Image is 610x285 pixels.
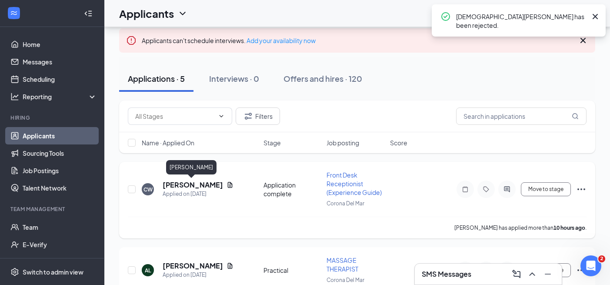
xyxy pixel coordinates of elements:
div: Practical [263,266,322,275]
svg: Ellipses [576,265,587,275]
button: Minimize [541,267,555,281]
button: Filter Filters [236,107,280,125]
div: Offers and hires · 120 [283,73,362,84]
input: All Stages [135,111,214,121]
span: Applicants can't schedule interviews. [142,37,316,44]
a: Job Postings [23,162,97,179]
div: Hiring [10,114,95,121]
a: Add your availability now [247,37,316,44]
div: [DEMOGRAPHIC_DATA][PERSON_NAME] has been rejected. [456,11,587,30]
h5: [PERSON_NAME] [163,180,223,190]
div: Team Management [10,205,95,213]
h5: [PERSON_NAME] [163,261,223,271]
span: Job posting [327,138,359,147]
h1: Applicants [119,6,174,21]
a: Messages [23,53,97,70]
span: Stage [263,138,281,147]
svg: Ellipses [576,184,587,194]
span: 2 [598,255,605,262]
span: Front Desk Receptionist (Experience Guide) [327,171,382,196]
div: Applied on [DATE] [163,271,233,279]
a: Sourcing Tools [23,144,97,162]
div: Interviews · 0 [209,73,259,84]
h3: SMS Messages [422,269,471,279]
svg: Tag [481,186,491,193]
svg: Note [460,186,470,193]
svg: Document [227,262,233,269]
svg: ActiveChat [502,186,512,193]
div: CW [143,186,153,193]
svg: ChevronDown [177,8,188,19]
svg: Analysis [10,92,19,101]
button: ComposeMessage [510,267,523,281]
span: Name · Applied On [142,138,194,147]
svg: ComposeMessage [511,269,522,279]
span: MASSAGE THERAPIST [327,256,358,273]
svg: Error [126,35,137,46]
span: Score [390,138,407,147]
svg: Document [227,181,233,188]
a: E-Verify [23,236,97,253]
input: Search in applications [456,107,587,125]
iframe: Intercom live chat [580,255,601,276]
a: Talent Network [23,179,97,197]
button: Move to stage [521,182,571,196]
a: Documents [23,253,97,271]
div: Applications · 5 [128,73,185,84]
div: Application complete [263,181,322,198]
p: [PERSON_NAME] has applied more than . [454,224,587,231]
svg: Settings [10,268,19,276]
svg: Collapse [84,9,93,18]
svg: Cross [590,11,600,22]
svg: Cross [578,35,588,46]
svg: CheckmarkCircle [440,11,451,22]
div: Reporting [23,92,97,101]
svg: ChevronDown [218,113,225,120]
svg: ChevronUp [527,269,537,279]
a: Team [23,218,97,236]
svg: MagnifyingGlass [572,113,579,120]
button: ChevronUp [525,267,539,281]
svg: WorkstreamLogo [10,9,18,17]
div: Switch to admin view [23,268,83,276]
div: Applied on [DATE] [163,190,233,198]
a: Scheduling [23,70,97,88]
a: Applicants [23,127,97,144]
svg: Filter [243,111,253,121]
a: Home [23,36,97,53]
svg: Minimize [543,269,553,279]
div: [PERSON_NAME] [166,160,217,174]
span: Corona Del Mar [327,200,364,207]
b: 10 hours ago [553,225,585,231]
span: Corona Del Mar [327,277,364,283]
div: AL [145,267,151,274]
